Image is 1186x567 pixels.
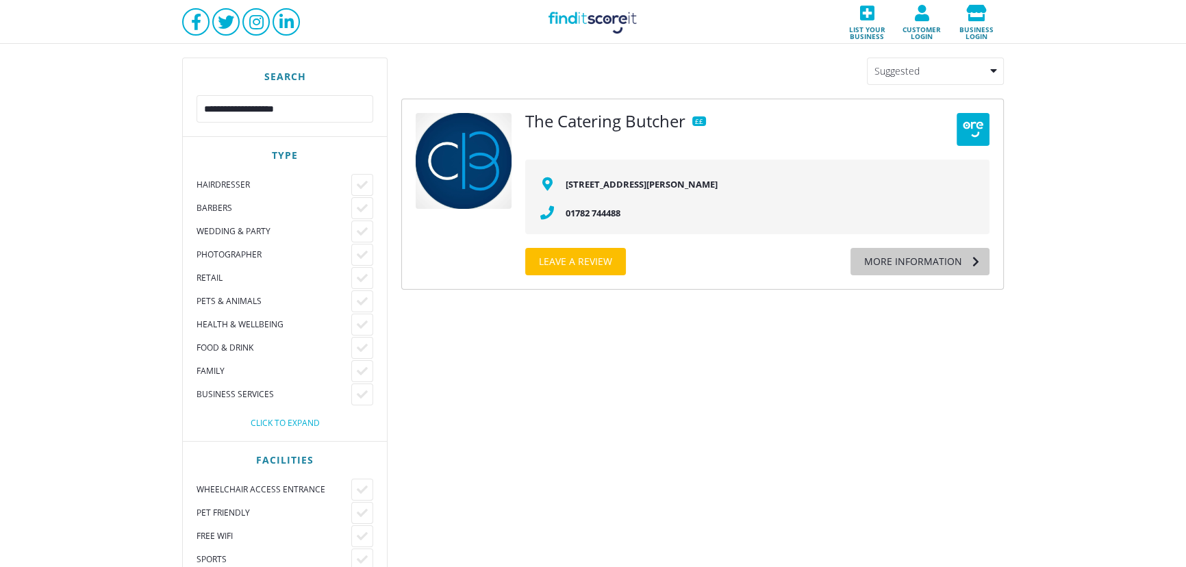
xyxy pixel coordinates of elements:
div: Hairdresser [197,179,351,190]
div: Retail [197,273,351,283]
div: Facilities [197,455,373,465]
div: Search [197,72,373,81]
span: List your business [844,21,890,40]
div: Business Services [197,389,351,400]
a: More information [850,248,989,275]
a: Leave a review [525,248,626,275]
div: More information [850,248,962,275]
div: Suggested [867,58,1004,85]
div: Health & Wellbeing [197,319,351,330]
div: ££ [692,116,706,126]
div: Pet friendly [197,507,351,518]
div: Wheelchair access entrance [197,484,351,495]
a: [STREET_ADDRESS][PERSON_NAME] [566,178,718,190]
a: 01782 744488 [566,207,620,219]
div: Family [197,366,351,377]
span: Business login [953,21,1000,40]
div: Sports [197,554,351,565]
div: Wedding & Party [197,226,351,237]
a: The Catering Butcher [525,113,685,129]
a: Customer login [894,1,949,44]
div: Free WiFi [197,531,351,542]
div: Photographer [197,249,351,260]
div: Pets & Animals [197,296,351,307]
div: Barbers [197,203,351,214]
a: List your business [840,1,894,44]
div: Click to expand [197,419,373,427]
span: Customer login [898,21,945,40]
a: Business login [949,1,1004,44]
div: Type [197,151,373,160]
div: Food & Drink [197,342,351,353]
